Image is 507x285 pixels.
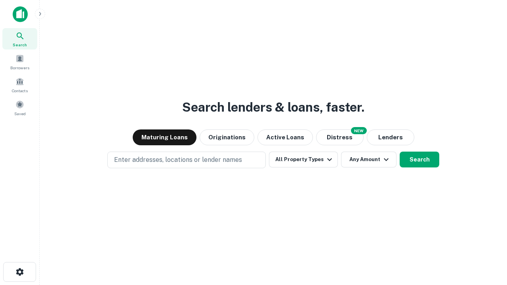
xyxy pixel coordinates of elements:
[12,87,28,94] span: Contacts
[467,222,507,260] iframe: Chat Widget
[10,65,29,71] span: Borrowers
[341,152,396,167] button: Any Amount
[14,110,26,117] span: Saved
[316,129,364,145] button: Search distressed loans with lien and other non-mortgage details.
[2,74,37,95] a: Contacts
[351,127,367,134] div: NEW
[114,155,242,165] p: Enter addresses, locations or lender names
[400,152,439,167] button: Search
[257,129,313,145] button: Active Loans
[133,129,196,145] button: Maturing Loans
[13,6,28,22] img: capitalize-icon.png
[13,42,27,48] span: Search
[200,129,254,145] button: Originations
[182,98,364,117] h3: Search lenders & loans, faster.
[107,152,266,168] button: Enter addresses, locations or lender names
[2,97,37,118] a: Saved
[367,129,414,145] button: Lenders
[2,51,37,72] a: Borrowers
[2,28,37,49] a: Search
[269,152,338,167] button: All Property Types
